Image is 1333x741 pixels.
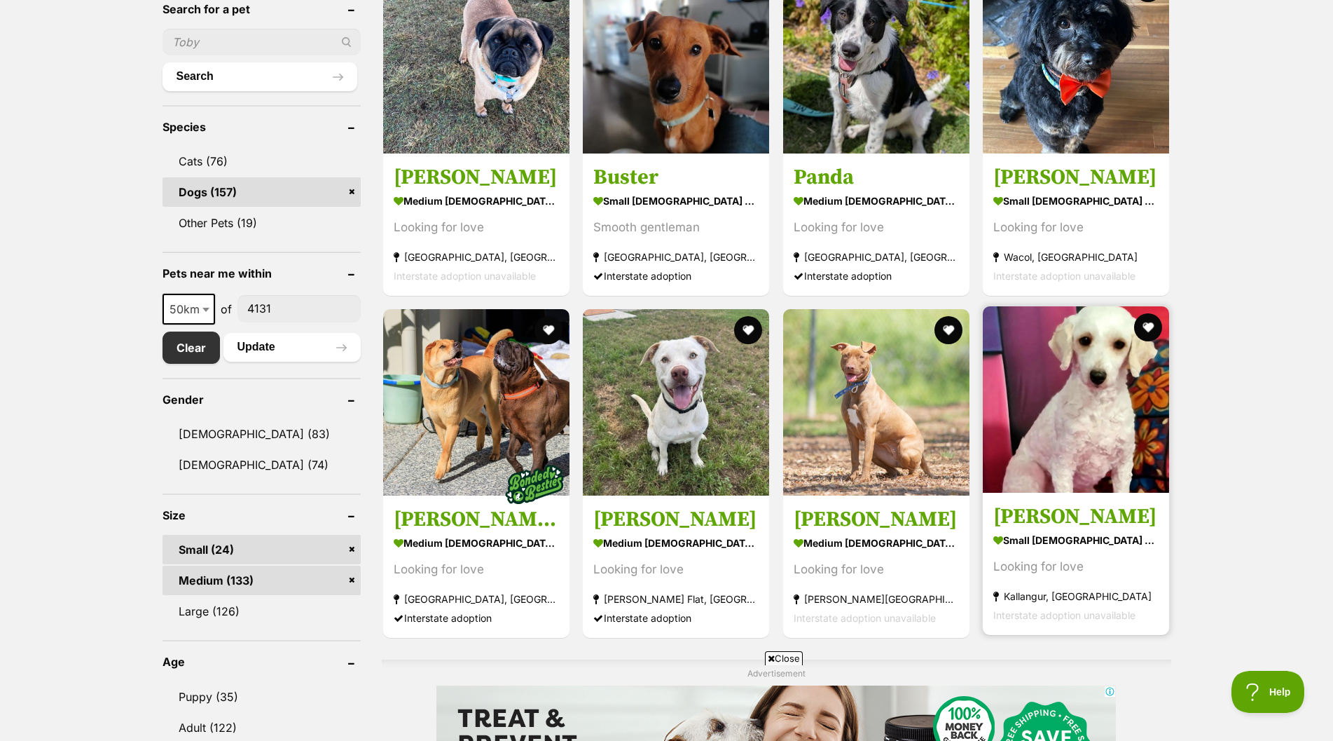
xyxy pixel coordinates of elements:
[783,309,969,496] img: Macey - American Staffy x Australian Kelpie Dog
[593,247,759,266] strong: [GEOGRAPHIC_DATA], [GEOGRAPHIC_DATA]
[794,191,959,211] strong: medium [DEMOGRAPHIC_DATA] Dog
[583,495,769,637] a: [PERSON_NAME] medium [DEMOGRAPHIC_DATA] Dog Looking for love [PERSON_NAME] Flat, [GEOGRAPHIC_DATA...
[163,267,361,280] header: Pets near me within
[983,154,1169,296] a: [PERSON_NAME] small [DEMOGRAPHIC_DATA] Dog Looking for love Wacol, [GEOGRAPHIC_DATA] Interstate a...
[163,62,357,90] button: Search
[794,532,959,552] strong: medium [DEMOGRAPHIC_DATA] Dog
[794,266,959,285] div: Interstate adoption
[163,332,220,364] a: Clear
[993,164,1159,191] h3: [PERSON_NAME]
[783,154,969,296] a: Panda medium [DEMOGRAPHIC_DATA] Dog Looking for love [GEOGRAPHIC_DATA], [GEOGRAPHIC_DATA] Interst...
[993,557,1159,576] div: Looking for love
[993,503,1159,529] h3: [PERSON_NAME]
[735,316,763,344] button: favourite
[163,3,361,15] header: Search for a pet
[394,164,559,191] h3: [PERSON_NAME]
[794,218,959,237] div: Looking for love
[383,154,569,296] a: [PERSON_NAME] medium [DEMOGRAPHIC_DATA] Dog Looking for love [GEOGRAPHIC_DATA], [GEOGRAPHIC_DATA]...
[794,247,959,266] strong: [GEOGRAPHIC_DATA], [GEOGRAPHIC_DATA]
[593,608,759,627] div: Interstate adoption
[327,671,1007,734] iframe: Advertisement
[983,492,1169,634] a: [PERSON_NAME] small [DEMOGRAPHIC_DATA] Dog Looking for love Kallangur, [GEOGRAPHIC_DATA] Intersta...
[794,611,936,623] span: Interstate adoption unavailable
[163,419,361,449] a: [DEMOGRAPHIC_DATA] (83)
[499,449,569,519] img: bonded besties
[163,682,361,712] a: Puppy (35)
[163,597,361,626] a: Large (126)
[394,532,559,552] strong: medium [DEMOGRAPHIC_DATA] Dog
[993,218,1159,237] div: Looking for love
[1231,671,1305,713] iframe: Help Scout Beacon - Open
[163,208,361,238] a: Other Pets (19)
[593,266,759,285] div: Interstate adoption
[794,559,959,578] div: Looking for love
[163,509,361,522] header: Size
[394,505,559,532] h3: [PERSON_NAME] & [PERSON_NAME]
[394,191,559,211] strong: medium [DEMOGRAPHIC_DATA] Dog
[993,247,1159,266] strong: Wacol, [GEOGRAPHIC_DATA]
[164,299,214,319] span: 50km
[593,164,759,191] h3: Buster
[394,608,559,627] div: Interstate adoption
[163,29,361,55] input: Toby
[223,333,361,361] button: Update
[163,450,361,480] a: [DEMOGRAPHIC_DATA] (74)
[993,270,1135,282] span: Interstate adoption unavailable
[383,309,569,496] img: Molly & Sid - Shar Pei Dog
[593,218,759,237] div: Smooth gentleman
[934,316,962,344] button: favourite
[163,121,361,133] header: Species
[163,535,361,564] a: Small (24)
[237,295,361,322] input: postcode
[163,147,361,176] a: Cats (76)
[583,154,769,296] a: Buster small [DEMOGRAPHIC_DATA] Dog Smooth gentleman [GEOGRAPHIC_DATA], [GEOGRAPHIC_DATA] Interst...
[794,164,959,191] h3: Panda
[221,301,232,318] span: of
[993,609,1135,620] span: Interstate adoption unavailable
[783,495,969,637] a: [PERSON_NAME] medium [DEMOGRAPHIC_DATA] Dog Looking for love [PERSON_NAME][GEOGRAPHIC_DATA], [GEO...
[394,247,559,266] strong: [GEOGRAPHIC_DATA], [GEOGRAPHIC_DATA]
[163,655,361,668] header: Age
[583,309,769,496] img: Knox - Labrador Retriever Dog
[794,589,959,608] strong: [PERSON_NAME][GEOGRAPHIC_DATA], [GEOGRAPHIC_DATA]
[163,566,361,595] a: Medium (133)
[394,218,559,237] div: Looking for love
[593,559,759,578] div: Looking for love
[163,393,361,406] header: Gender
[394,559,559,578] div: Looking for love
[163,294,215,325] span: 50km
[534,316,562,344] button: favourite
[993,529,1159,550] strong: small [DEMOGRAPHIC_DATA] Dog
[593,589,759,608] strong: [PERSON_NAME] Flat, [GEOGRAPHIC_DATA]
[593,191,759,211] strong: small [DEMOGRAPHIC_DATA] Dog
[993,191,1159,211] strong: small [DEMOGRAPHIC_DATA] Dog
[394,270,536,282] span: Interstate adoption unavailable
[1135,313,1163,341] button: favourite
[593,532,759,552] strong: medium [DEMOGRAPHIC_DATA] Dog
[163,177,361,207] a: Dogs (157)
[593,505,759,532] h3: [PERSON_NAME]
[983,306,1169,493] img: Ali - Poodle (Miniature) Dog
[383,495,569,637] a: [PERSON_NAME] & [PERSON_NAME] medium [DEMOGRAPHIC_DATA] Dog Looking for love [GEOGRAPHIC_DATA], [...
[765,651,803,665] span: Close
[394,589,559,608] strong: [GEOGRAPHIC_DATA], [GEOGRAPHIC_DATA]
[794,505,959,532] h3: [PERSON_NAME]
[993,586,1159,605] strong: Kallangur, [GEOGRAPHIC_DATA]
